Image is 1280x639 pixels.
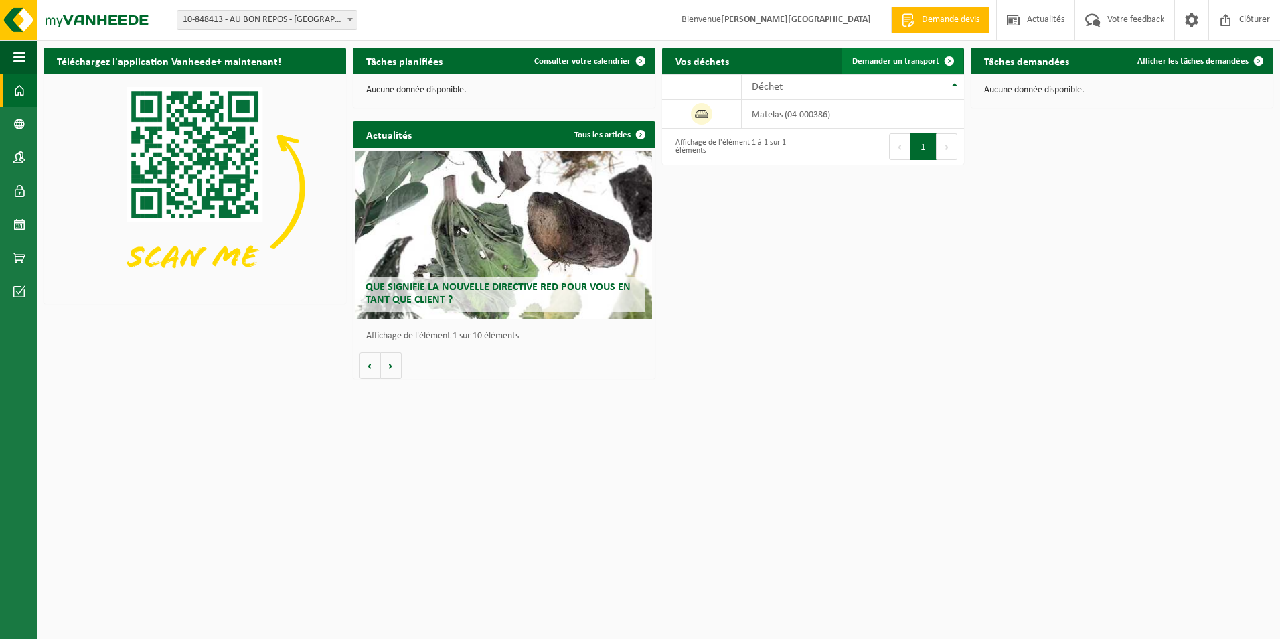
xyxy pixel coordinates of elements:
button: Previous [889,133,910,160]
a: Que signifie la nouvelle directive RED pour vous en tant que client ? [355,151,652,319]
span: 10-848413 - AU BON REPOS - WATERLOO [177,10,357,30]
button: Next [937,133,957,160]
strong: [PERSON_NAME][GEOGRAPHIC_DATA] [721,15,871,25]
span: Consulter votre calendrier [534,57,631,66]
p: Aucune donnée disponible. [984,86,1260,95]
span: Demander un transport [852,57,939,66]
button: 1 [910,133,937,160]
div: Affichage de l'élément 1 à 1 sur 1 éléments [669,132,807,161]
a: Afficher les tâches demandées [1127,48,1272,74]
a: Demande devis [891,7,989,33]
button: Vorige [359,352,381,379]
td: matelas (04-000386) [742,100,965,129]
h2: Vos déchets [662,48,742,74]
a: Consulter votre calendrier [524,48,654,74]
span: Afficher les tâches demandées [1137,57,1249,66]
span: 10-848413 - AU BON REPOS - WATERLOO [177,11,357,29]
p: Affichage de l'élément 1 sur 10 éléments [366,332,649,341]
h2: Tâches demandées [971,48,1083,74]
a: Tous les articles [564,121,654,148]
button: Volgende [381,352,402,379]
h2: Actualités [353,121,425,147]
span: Déchet [752,82,783,92]
h2: Tâches planifiées [353,48,456,74]
img: Download de VHEPlus App [44,74,346,301]
span: Demande devis [918,13,983,27]
span: Que signifie la nouvelle directive RED pour vous en tant que client ? [366,282,631,305]
h2: Téléchargez l'application Vanheede+ maintenant! [44,48,295,74]
a: Demander un transport [842,48,963,74]
p: Aucune donnée disponible. [366,86,642,95]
